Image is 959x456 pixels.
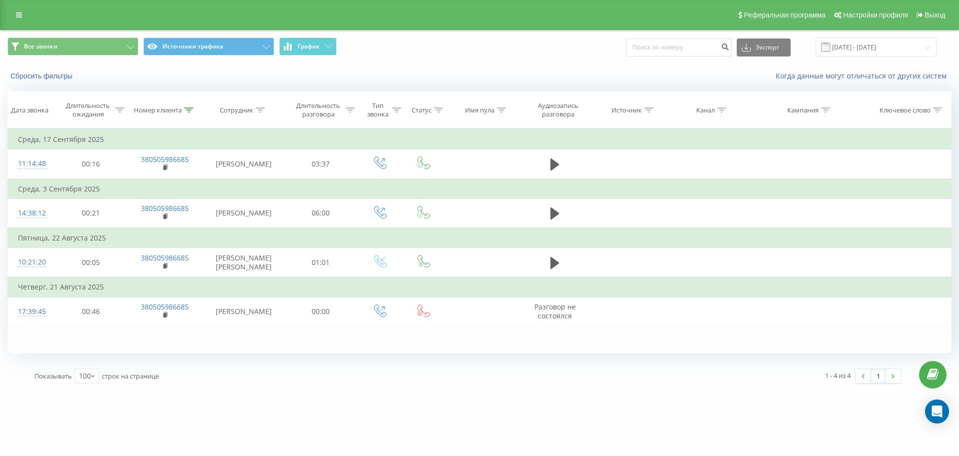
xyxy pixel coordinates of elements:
td: Среда, 3 Сентября 2025 [8,179,952,199]
td: Среда, 17 Сентября 2025 [8,129,952,149]
td: 00:00 [284,297,357,326]
td: 06:00 [284,198,357,228]
div: Источник [611,106,642,114]
span: Показывать [34,371,72,380]
button: Источники трафика [143,37,274,55]
td: Четверг, 21 Августа 2025 [8,277,952,297]
a: 380505986685 [141,154,189,164]
div: 14:38:12 [18,203,44,223]
span: Реферальная программа [744,11,826,19]
td: 00:05 [54,248,127,277]
div: Длительность разговора [293,101,343,118]
td: [PERSON_NAME] [203,149,284,179]
div: Дата звонка [11,106,48,114]
td: [PERSON_NAME] [203,198,284,228]
div: Длительность ожидания [63,101,113,118]
div: Ключевое слово [880,106,931,114]
span: Настройки профиля [843,11,908,19]
a: 380505986685 [141,203,189,213]
span: Разговор не состоялся [534,302,576,320]
div: Open Intercom Messenger [925,399,949,423]
td: [PERSON_NAME] [PERSON_NAME] [203,248,284,277]
td: Пятница, 22 Августа 2025 [8,228,952,248]
div: 11:14:48 [18,154,44,173]
td: 03:37 [284,149,357,179]
button: График [279,37,337,55]
a: 1 [871,369,886,383]
span: График [298,43,320,50]
td: 00:46 [54,297,127,326]
td: 00:16 [54,149,127,179]
div: Канал [696,106,715,114]
div: Тип звонка [366,101,390,118]
div: Имя пула [465,106,494,114]
td: 01:01 [284,248,357,277]
td: [PERSON_NAME] [203,297,284,326]
span: Все звонки [24,42,57,50]
a: 380505986685 [141,302,189,311]
button: Сбросить фильтры [7,71,77,80]
input: Поиск по номеру [626,38,732,56]
a: Когда данные могут отличаться от других систем [776,71,952,80]
div: 1 - 4 из 4 [825,370,851,380]
div: Номер клиента [134,106,182,114]
div: Сотрудник [220,106,253,114]
span: Выход [925,11,946,19]
div: 100 [79,371,91,381]
div: Аудиозапись разговора [529,101,587,118]
a: 380505986685 [141,253,189,262]
span: строк на странице [102,371,159,380]
div: Кампания [787,106,819,114]
button: Экспорт [737,38,791,56]
td: 00:21 [54,198,127,228]
div: 10:21:20 [18,252,44,272]
button: Все звонки [7,37,138,55]
div: 17:39:45 [18,302,44,321]
div: Статус [412,106,432,114]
